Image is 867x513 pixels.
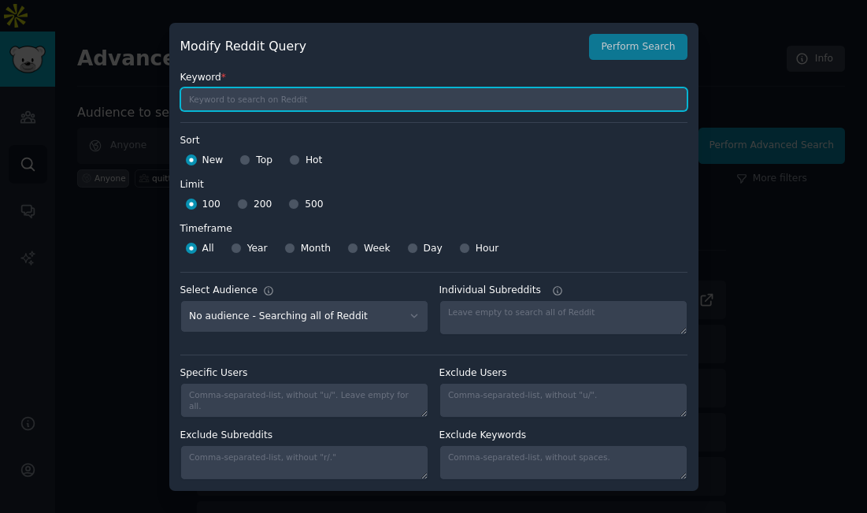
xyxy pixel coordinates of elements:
[180,366,428,381] label: Specific Users
[180,284,258,298] div: Select Audience
[180,71,687,85] label: Keyword
[180,134,687,148] label: Sort
[301,242,331,256] span: Month
[180,217,687,236] label: Timeframe
[202,242,214,256] span: All
[305,198,323,212] span: 500
[439,366,687,381] label: Exclude Users
[256,154,272,168] span: Top
[424,242,443,256] span: Day
[364,242,391,256] span: Week
[254,198,272,212] span: 200
[476,242,499,256] span: Hour
[202,154,224,168] span: New
[180,87,687,111] input: Keyword to search on Reddit
[439,284,687,298] label: Individual Subreddits
[180,429,428,443] label: Exclude Subreddits
[247,242,268,256] span: Year
[180,37,581,57] h2: Modify Reddit Query
[202,198,220,212] span: 100
[439,429,687,443] label: Exclude Keywords
[306,154,323,168] span: Hot
[180,178,204,192] div: Limit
